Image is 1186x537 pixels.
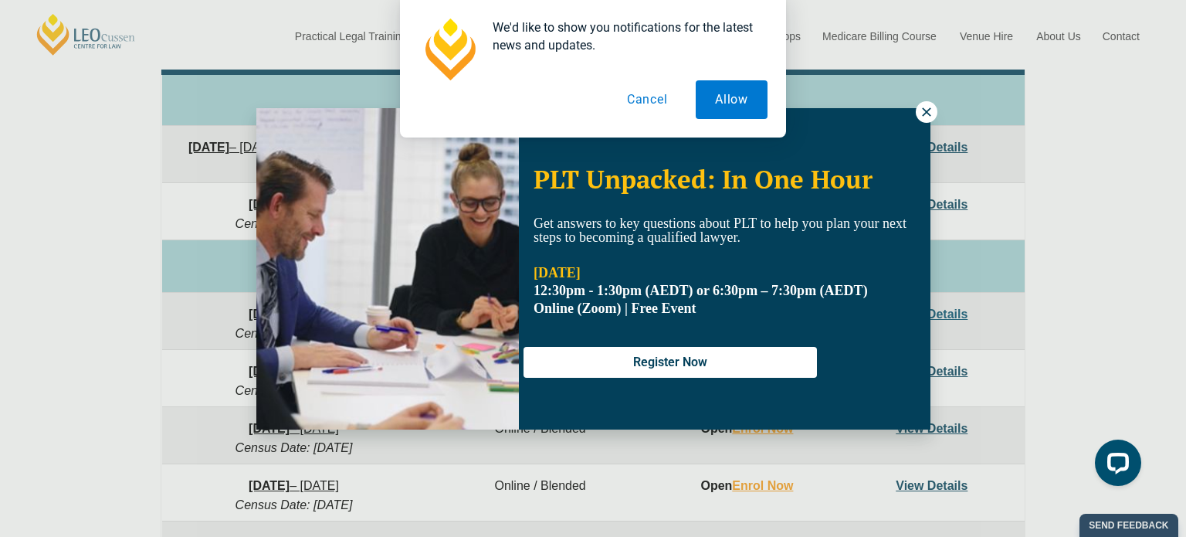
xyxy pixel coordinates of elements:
button: Cancel [608,80,687,119]
span: PLT Unpacked: In One Hour [534,162,873,195]
img: notification icon [418,19,480,80]
img: Woman in yellow blouse holding folders looking to the right and smiling [256,108,519,430]
span: Online (Zoom) | Free Event [534,301,696,316]
div: We'd like to show you notifications for the latest news and updates. [480,19,768,54]
button: Register Now [524,347,817,378]
strong: 12:30pm - 1:30pm (AEDT) or 6:30pm – 7:30pm (AEDT) [534,283,868,298]
strong: [DATE] [534,265,581,280]
iframe: LiveChat chat widget [1083,433,1147,498]
span: Get answers to key questions about PLT to help you plan your next steps to becoming a qualified l... [534,216,906,245]
button: Allow [696,80,768,119]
